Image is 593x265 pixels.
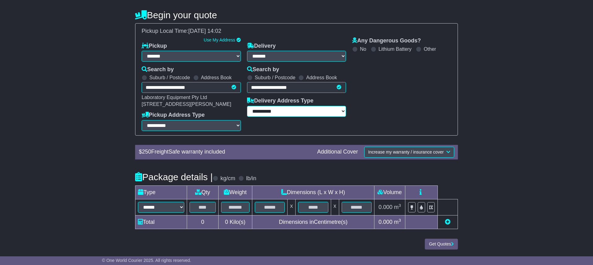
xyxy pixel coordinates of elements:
label: Delivery [247,43,276,50]
button: Get Quotes [425,239,458,250]
td: Dimensions in Centimetre(s) [252,215,374,229]
span: 0.000 [378,204,392,210]
h4: Begin your quote [135,10,458,20]
span: m [394,204,401,210]
td: 0 [187,215,219,229]
label: Suburb / Postcode [255,75,296,80]
td: Dimensions (L x W x H) [252,185,374,199]
span: © One World Courier 2025. All rights reserved. [102,258,191,263]
td: Volume [374,185,405,199]
label: Delivery Address Type [247,98,314,104]
label: lb/in [246,175,256,182]
sup: 3 [399,203,401,208]
label: Search by [247,66,279,73]
td: Qty [187,185,219,199]
label: No [360,46,366,52]
td: Type [135,185,187,199]
span: [STREET_ADDRESS][PERSON_NAME] [142,102,231,107]
label: Pickup Address Type [142,112,205,119]
div: Additional Cover [314,149,361,155]
a: Add new item [445,219,450,225]
label: kg/cm [220,175,235,182]
span: Laboratory Equipment Pty Ltd [142,95,207,100]
label: Search by [142,66,174,73]
label: Other [424,46,436,52]
label: Lithium Battery [378,46,412,52]
button: Increase my warranty / insurance cover [364,147,454,158]
label: Pickup [142,43,167,50]
span: 250 [142,149,151,155]
span: Increase my warranty / insurance cover [368,150,444,154]
span: 0.000 [378,219,392,225]
span: m [394,219,401,225]
label: Address Book [201,75,232,80]
a: Use My Address [204,37,235,42]
td: Weight [218,185,252,199]
label: Suburb / Postcode [149,75,190,80]
span: [DATE] 14:02 [188,28,221,34]
td: x [288,199,296,215]
td: Total [135,215,187,229]
span: 0 [225,219,228,225]
label: Address Book [306,75,337,80]
sup: 3 [399,218,401,223]
div: $ FreightSafe warranty included [136,149,314,155]
td: Kilo(s) [218,215,252,229]
td: x [331,199,339,215]
label: Any Dangerous Goods? [352,37,421,44]
div: Pickup Local Time: [139,28,454,35]
h4: Package details | [135,172,213,182]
